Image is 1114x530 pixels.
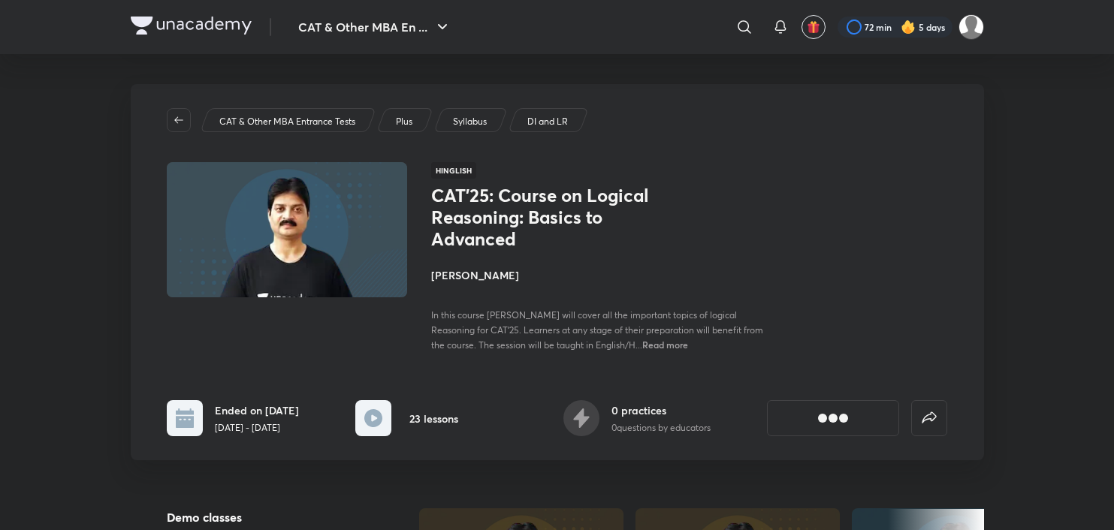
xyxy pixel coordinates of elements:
[642,339,688,351] span: Read more
[911,400,947,436] button: false
[131,17,252,38] a: Company Logo
[802,15,826,39] button: avatar
[431,185,677,249] h1: CAT'25: Course on Logical Reasoning: Basics to Advanced
[215,402,299,418] h6: Ended on [DATE]
[167,508,371,526] h5: Demo classes
[611,421,711,435] p: 0 questions by educators
[219,115,355,128] p: CAT & Other MBA Entrance Tests
[453,115,487,128] p: Syllabus
[431,309,763,351] span: In this course [PERSON_NAME] will cover all the important topics of logical Reasoning for CAT'25....
[393,115,415,128] a: Plus
[807,20,820,34] img: avatar
[431,267,768,283] h4: [PERSON_NAME]
[524,115,570,128] a: DI and LR
[450,115,489,128] a: Syllabus
[396,115,412,128] p: Plus
[131,17,252,35] img: Company Logo
[959,14,984,40] img: Abhishek gupta
[611,402,711,418] h6: 0 practices
[289,12,460,42] button: CAT & Other MBA En ...
[527,115,568,128] p: DI and LR
[215,421,299,435] p: [DATE] - [DATE]
[216,115,358,128] a: CAT & Other MBA Entrance Tests
[431,162,476,179] span: Hinglish
[767,400,899,436] button: [object Object]
[409,411,458,426] h6: 23 lessons
[901,20,916,35] img: streak
[164,161,409,299] img: Thumbnail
